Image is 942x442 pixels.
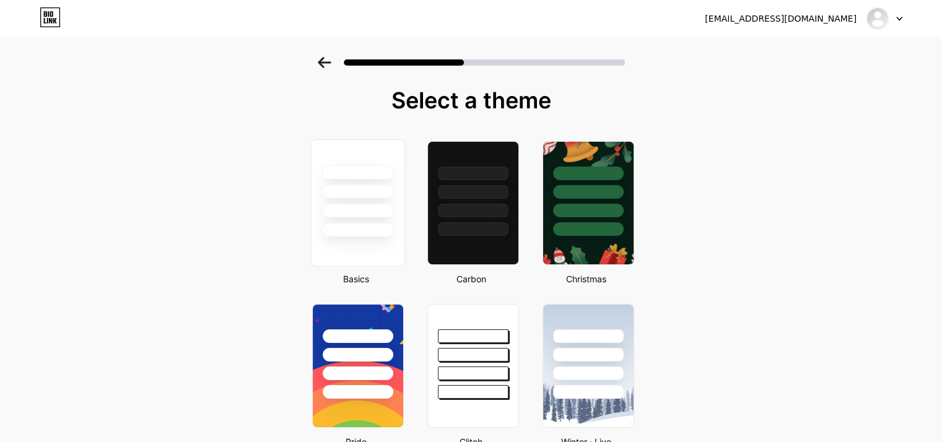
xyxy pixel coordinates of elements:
[539,272,634,285] div: Christmas
[424,272,519,285] div: Carbon
[307,88,635,113] div: Select a theme
[866,7,889,30] img: cbna241
[308,272,404,285] div: Basics
[705,12,857,25] div: [EMAIL_ADDRESS][DOMAIN_NAME]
